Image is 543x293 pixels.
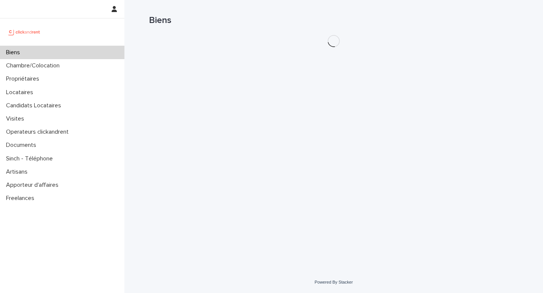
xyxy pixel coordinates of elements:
[3,155,59,162] p: Sinch - Téléphone
[3,89,39,96] p: Locataires
[3,75,45,82] p: Propriétaires
[149,15,518,26] h1: Biens
[3,62,66,69] p: Chambre/Colocation
[3,115,30,122] p: Visites
[3,142,42,149] p: Documents
[6,24,43,40] img: UCB0brd3T0yccxBKYDjQ
[3,102,67,109] p: Candidats Locataires
[3,195,40,202] p: Freelances
[314,280,353,284] a: Powered By Stacker
[3,128,75,136] p: Operateurs clickandrent
[3,49,26,56] p: Biens
[3,182,64,189] p: Apporteur d'affaires
[3,168,34,175] p: Artisans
